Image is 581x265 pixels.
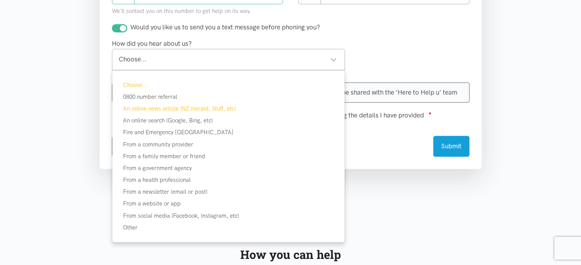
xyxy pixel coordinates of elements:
div: Choose... [112,80,345,90]
div: Choose... [119,54,337,64]
div: An online search (Google, Bing, etc) [112,116,345,125]
div: Fire and Emergency [GEOGRAPHIC_DATA] [112,128,345,137]
div: An online news article (NZ Herald, Stuff, etc) [112,104,345,113]
div: From a health professional [112,175,345,185]
label: How did you hear about us? [112,39,192,49]
button: Submit [433,136,469,157]
div: Other [112,223,345,232]
div: 0800 number referral [112,92,345,101]
div: From a newsletter (email or post) [112,187,345,196]
div: From a website or app [112,199,345,208]
div: From a government agency [112,164,345,173]
div: From social media (Facebook, Instagram, etc) [112,211,345,220]
sup: ● [429,110,432,116]
div: From a community provider [112,140,345,149]
span: Would you like us to send you a text message before phoning you? [130,23,320,31]
div: From a family member or friend [112,152,345,161]
small: We'll contact you on this number to get help on its way. [112,8,251,14]
div: How you can help [109,245,473,264]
